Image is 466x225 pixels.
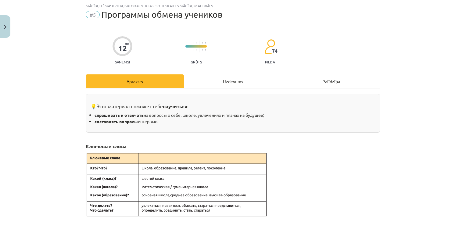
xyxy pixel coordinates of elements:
img: icon-long-line-d9ea69661e0d244f92f715978eff75569469978d946b2353a9bb055b3ed8787d.svg [199,41,199,52]
img: icon-short-line-57e1e144782c952c97e751825c79c345078a6d821885a25fce030b3d8c18986b.svg [205,49,206,51]
li: на вопросы о себе, школе, увлечениях и планах на будущее; [95,112,375,118]
p: Grūts [191,60,202,64]
img: icon-short-line-57e1e144782c952c97e751825c79c345078a6d821885a25fce030b3d8c18986b.svg [205,42,206,44]
img: icon-short-line-57e1e144782c952c97e751825c79c345078a6d821885a25fce030b3d8c18986b.svg [196,42,196,44]
div: Mācību tēma: Krievu valodas 9. klases 1. ieskaites mācību materiāls [86,4,380,8]
div: Palīdzība [282,74,380,88]
div: Apraksts [86,74,184,88]
li: интервью. [95,118,375,125]
img: icon-close-lesson-0947bae3869378f0d4975bcd49f059093ad1ed9edebbc8119c70593378902aed.svg [4,25,6,29]
strong: Ключевые слова [86,143,127,149]
img: icon-short-line-57e1e144782c952c97e751825c79c345078a6d821885a25fce030b3d8c18986b.svg [202,49,203,51]
div: Uzdevums [184,74,282,88]
span: XP [125,42,129,45]
b: спрашивать и отвечать [95,112,144,118]
p: pilda [265,60,275,64]
h3: 💡Этот материал поможет тебе : [91,99,375,110]
strong: составлять вопросы [95,119,138,124]
img: icon-short-line-57e1e144782c952c97e751825c79c345078a6d821885a25fce030b3d8c18986b.svg [196,49,196,51]
span: #5 [86,11,100,18]
img: icon-short-line-57e1e144782c952c97e751825c79c345078a6d821885a25fce030b3d8c18986b.svg [202,42,203,44]
span: Программы обмена учеников [101,9,222,20]
strong: научиться [163,103,187,109]
div: 12 [118,44,127,53]
span: 74 [272,48,278,54]
p: Saņemsi [113,60,132,64]
img: students-c634bb4e5e11cddfef0936a35e636f08e4e9abd3cc4e673bd6f9a4125e45ecb1.svg [264,39,275,54]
